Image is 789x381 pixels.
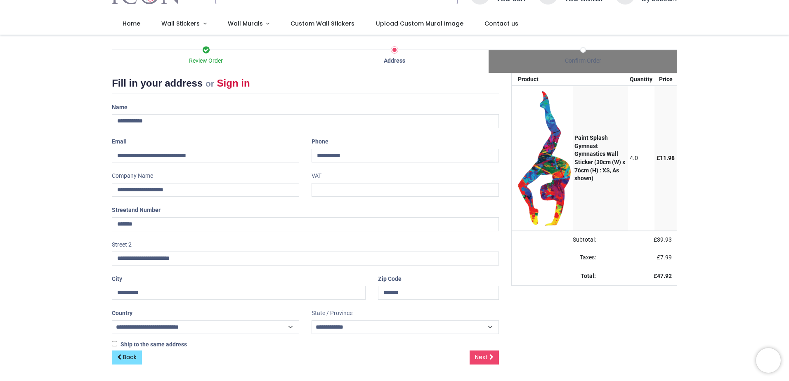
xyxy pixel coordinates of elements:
span: Next [475,353,488,361]
label: Street [112,203,161,217]
img: xBxAAAAAZJREFUAwDt5378O23e4QAAAABJRU5ErkJggg== [518,91,571,225]
a: Next [470,350,499,365]
span: Fill in your address [112,78,203,89]
a: Wall Murals [217,13,280,35]
span: Wall Murals [228,19,263,28]
span: Contact us [484,19,518,28]
span: Upload Custom Mural Image [376,19,463,28]
td: Subtotal: [512,231,601,249]
label: State / Province [312,306,352,320]
label: Country [112,306,132,320]
label: Street 2 [112,238,132,252]
label: Phone [312,135,328,149]
span: £ [657,155,675,161]
span: £ [657,254,672,261]
th: Quantity [628,73,655,86]
small: or [206,79,214,88]
span: £ [654,236,672,243]
div: Address [300,57,489,65]
span: Home [123,19,140,28]
label: Email [112,135,127,149]
strong: Total: [581,273,596,279]
a: Sign in [217,78,250,89]
a: Back [112,350,142,365]
th: Price [654,73,677,86]
strong: Paint Splash Gymnast Gymnastics Wall Sticker (30cm (W) x 76cm (H) : XS, As shown) [574,134,625,181]
label: Company Name [112,169,153,183]
label: Ship to the same address [112,341,187,349]
div: Confirm Order [489,57,677,65]
strong: £ [654,273,672,279]
div: Review Order [112,57,300,65]
span: 11.98 [660,155,675,161]
input: Ship to the same address [112,341,117,346]
div: 4.0 [630,154,652,162]
label: Zip Code [378,272,402,286]
iframe: Brevo live chat [756,348,781,373]
a: Wall Stickers [151,13,217,35]
label: Name [112,101,128,115]
span: 39.93 [657,236,672,243]
label: VAT [312,169,321,183]
label: City [112,272,122,286]
span: 47.92 [657,273,672,279]
td: Taxes: [512,249,601,267]
span: Wall Stickers [161,19,200,28]
span: 7.99 [660,254,672,261]
span: Back [123,353,137,361]
th: Product [512,73,573,86]
span: Custom Wall Stickers [291,19,354,28]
